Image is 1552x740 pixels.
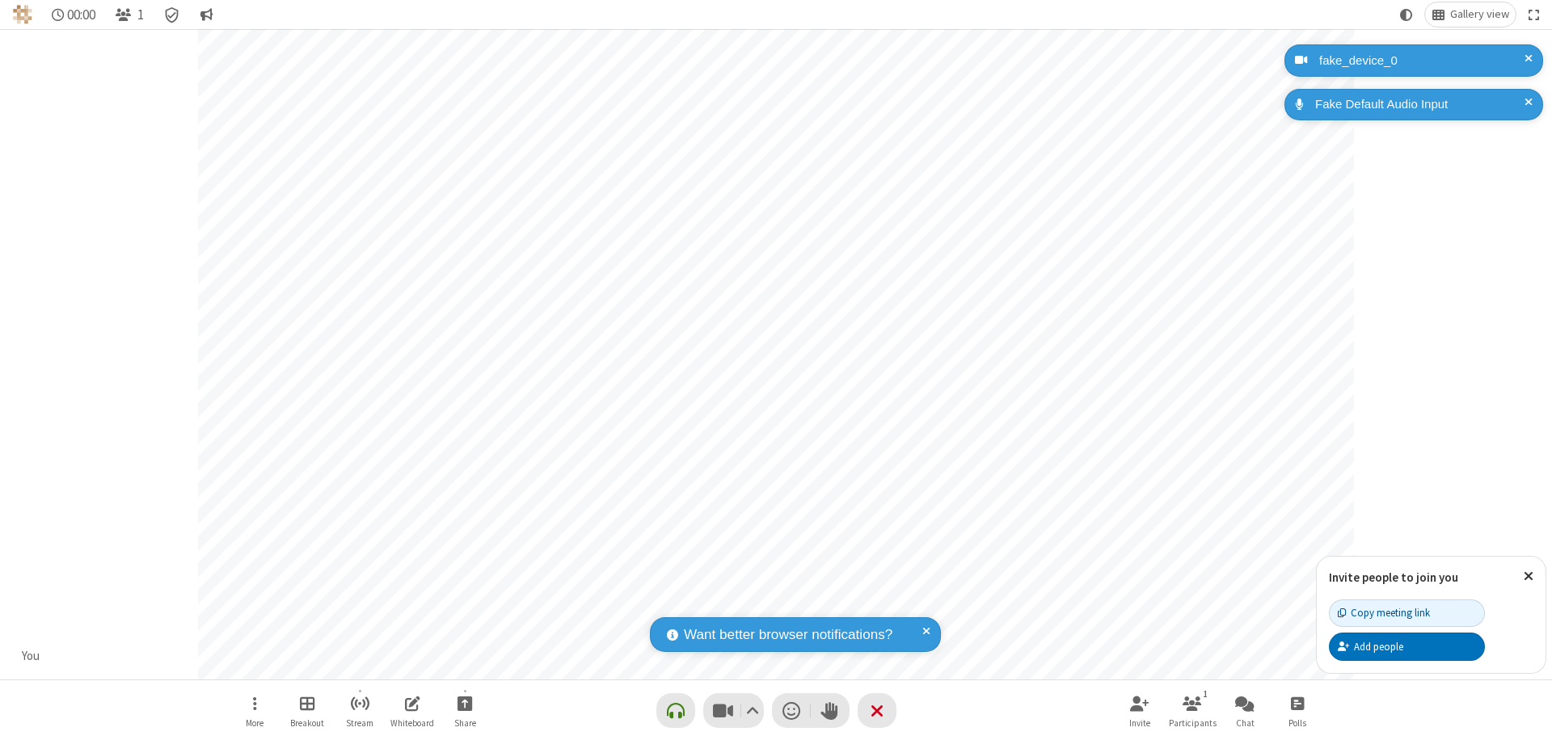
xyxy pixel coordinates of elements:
[1309,95,1531,114] div: Fake Default Audio Input
[1236,718,1255,728] span: Chat
[1169,718,1217,728] span: Participants
[1425,2,1516,27] button: Change layout
[858,693,896,728] button: End or leave meeting
[772,693,811,728] button: Send a reaction
[811,693,850,728] button: Raise hand
[45,2,103,27] div: Timer
[1314,52,1531,70] div: fake_device_0
[193,2,219,27] button: Conversation
[13,5,32,24] img: QA Selenium DO NOT DELETE OR CHANGE
[1329,633,1485,660] button: Add people
[246,718,264,728] span: More
[290,718,324,728] span: Breakout
[1394,2,1419,27] button: Using system theme
[441,687,489,734] button: Start sharing
[1522,2,1546,27] button: Fullscreen
[1221,687,1269,734] button: Open chat
[390,718,434,728] span: Whiteboard
[1115,687,1164,734] button: Invite participants (⌘+Shift+I)
[1450,8,1509,21] span: Gallery view
[137,7,144,23] span: 1
[108,2,150,27] button: Open participant list
[230,687,279,734] button: Open menu
[67,7,95,23] span: 00:00
[1199,687,1212,701] div: 1
[1288,718,1306,728] span: Polls
[1329,599,1485,627] button: Copy meeting link
[454,718,476,728] span: Share
[1168,687,1217,734] button: Open participant list
[16,647,46,666] div: You
[1329,570,1458,585] label: Invite people to join you
[703,693,764,728] button: Stop video (⌘+Shift+V)
[656,693,695,728] button: Connect your audio
[283,687,331,734] button: Manage Breakout Rooms
[1512,557,1546,596] button: Close popover
[346,718,373,728] span: Stream
[1129,718,1150,728] span: Invite
[741,693,763,728] button: Video setting
[335,687,384,734] button: Start streaming
[1273,687,1322,734] button: Open poll
[388,687,436,734] button: Open shared whiteboard
[157,2,188,27] div: Meeting details Encryption enabled
[1338,605,1430,620] div: Copy meeting link
[684,624,892,645] span: Want better browser notifications?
